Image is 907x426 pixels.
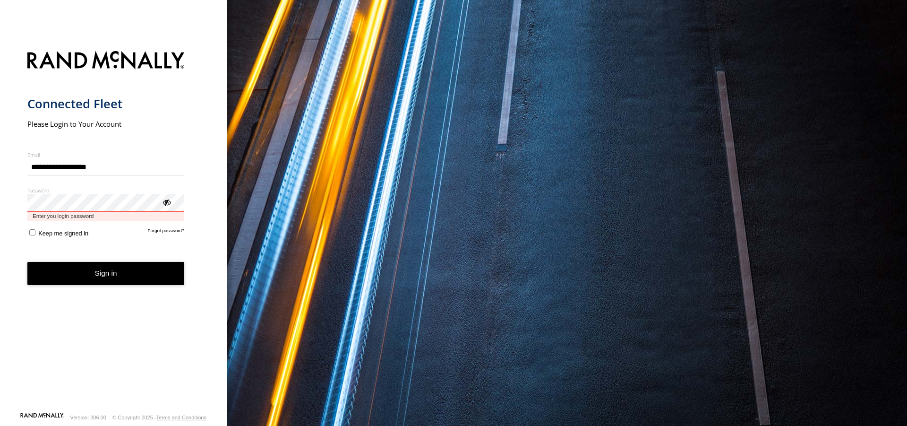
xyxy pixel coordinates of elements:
[27,262,185,285] button: Sign in
[27,187,185,194] label: Password
[148,228,185,237] a: Forgot password?
[27,151,185,158] label: Email
[27,49,185,73] img: Rand McNally
[70,415,106,420] div: Version: 306.00
[27,212,185,221] span: Enter you login password
[38,230,88,237] span: Keep me signed in
[162,197,171,207] div: ViewPassword
[27,45,200,412] form: main
[27,96,185,112] h1: Connected Fleet
[20,413,64,422] a: Visit our Website
[27,119,185,129] h2: Please Login to Your Account
[112,415,206,420] div: © Copyright 2025 -
[156,415,206,420] a: Terms and Conditions
[29,229,35,235] input: Keep me signed in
